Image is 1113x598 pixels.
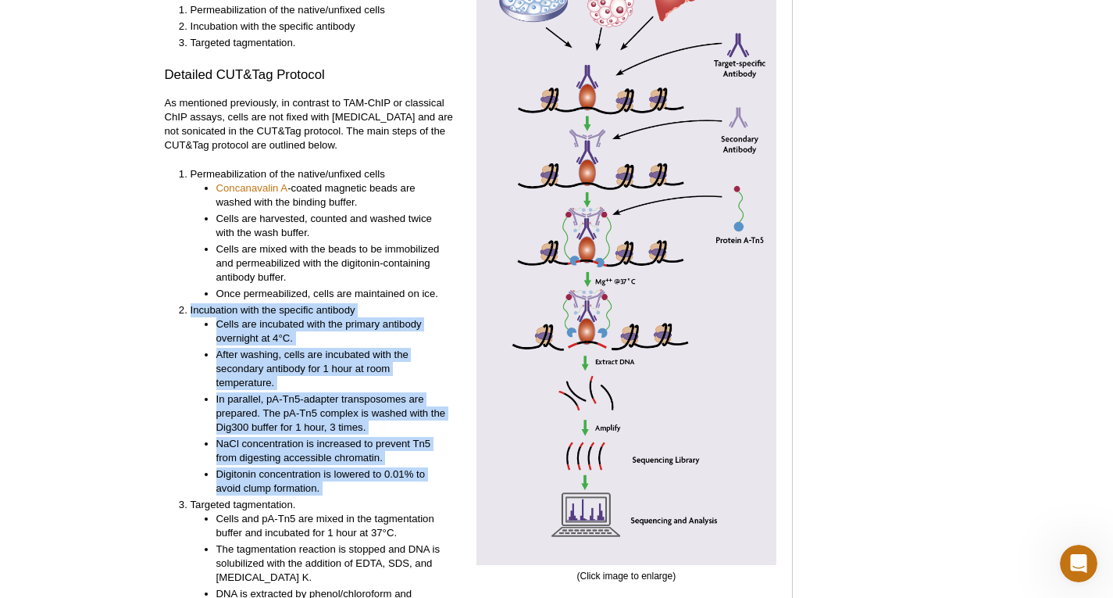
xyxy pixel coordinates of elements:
li: Permeabilization of the native/unfixed cells [191,167,449,301]
li: The tagmentation reaction is stopped and DNA is solubilized with the addition of EDTA, SDS, and [... [216,542,449,585]
li: Incubation with the specific antibody [191,20,449,34]
li: Cells and pA-Tn5 are mixed in the tagmentation buffer and incubated for 1 hour at 37°C. [216,512,449,540]
li: Once permeabilized, cells are maintained on ice. [216,287,449,301]
li: Targeted tagmentation. [191,36,449,50]
iframe: Intercom live chat [1060,545,1097,582]
h3: Detailed CUT&Tag Protocol [165,66,465,84]
li: Cells are incubated with the primary antibody overnight at 4°C. [216,317,449,346]
p: As mentioned previously, in contrast to TAM-ChIP or classical ChIP assays, cells are not fixed wi... [165,96,465,152]
li: Incubation with the specific antibody [191,303,449,496]
li: After washing, cells are incubated with the secondary antibody for 1 hour at room temperature. [216,348,449,390]
a: Concanavalin A [216,181,288,195]
li: Digitonin concentration is lowered to 0.01% to avoid clump formation. [216,467,449,496]
li: Permeabilization of the native/unfixed cells [191,3,449,17]
li: Cells are harvested, counted and washed twice with the wash buffer. [216,212,449,240]
li: In parallel, pA-Tn5-adapter transposomes are prepared. The pA-Tn5 complex is washed with the Dig3... [216,392,449,435]
li: NaCl concentration is increased to prevent Tn5 from digesting accessible chromatin. [216,437,449,465]
li: Cells are mixed with the beads to be immobilized and permeabilized with the digitonin-containing ... [216,242,449,285]
li: -coated magnetic beads are washed with the binding buffer. [216,181,449,209]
